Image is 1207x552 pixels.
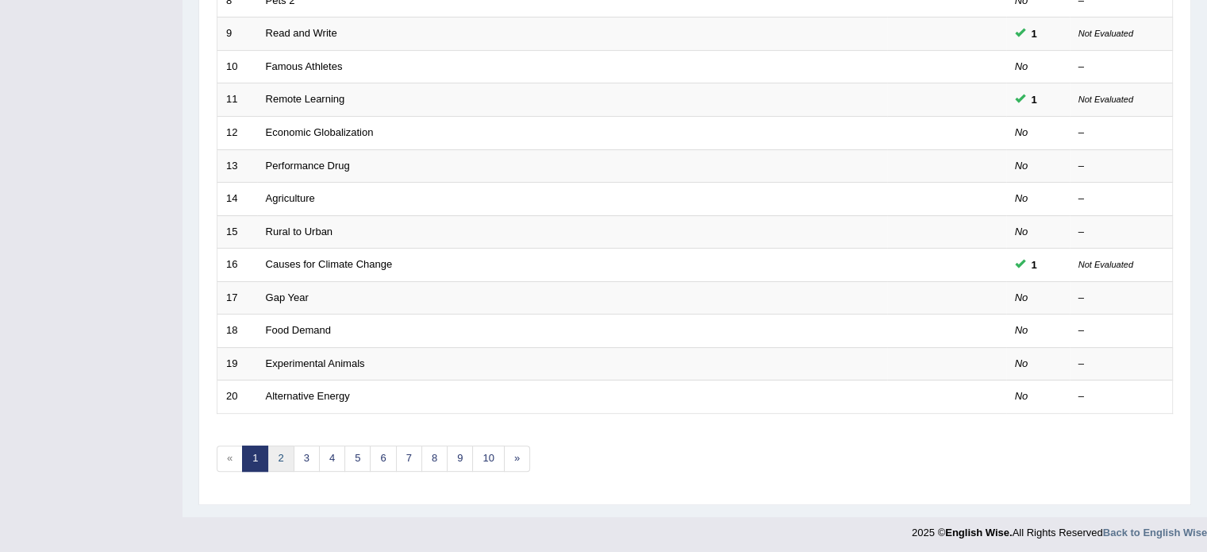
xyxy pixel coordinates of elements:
span: You can still take this question [1025,91,1044,108]
a: 4 [319,446,345,472]
a: Read and Write [266,27,337,39]
strong: English Wise. [945,527,1012,538]
a: 6 [370,446,396,472]
span: You can still take this question [1025,25,1044,42]
td: 16 [217,249,257,282]
td: 20 [217,380,257,414]
a: 2 [267,446,294,472]
td: 12 [217,116,257,149]
a: Agriculture [266,192,315,204]
a: 7 [396,446,422,472]
em: No [1015,160,1028,172]
em: No [1015,324,1028,336]
a: Experimental Animals [266,357,365,369]
a: 10 [472,446,504,472]
div: – [1078,323,1164,338]
a: Food Demand [266,324,331,336]
td: 18 [217,315,257,348]
div: – [1078,225,1164,240]
a: Gap Year [266,291,309,303]
span: « [217,446,243,472]
a: Remote Learning [266,93,345,105]
small: Not Evaluated [1078,95,1133,104]
em: No [1015,226,1028,237]
td: 13 [217,149,257,183]
a: Performance Drug [266,160,350,172]
small: Not Evaluated [1078,29,1133,38]
a: Economic Globalization [266,126,374,138]
span: You can still take this question [1025,257,1044,273]
div: – [1078,159,1164,174]
td: 14 [217,183,257,216]
a: Famous Athletes [266,60,343,72]
a: » [504,446,530,472]
div: 2025 © All Rights Reserved [912,517,1207,540]
a: Alternative Energy [266,390,350,402]
em: No [1015,60,1028,72]
a: 5 [344,446,371,472]
em: No [1015,291,1028,303]
em: No [1015,357,1028,369]
td: 9 [217,17,257,51]
em: No [1015,126,1028,138]
em: No [1015,192,1028,204]
div: – [1078,357,1164,372]
small: Not Evaluated [1078,260,1133,269]
td: 19 [217,347,257,380]
td: 10 [217,50,257,83]
a: Rural to Urban [266,226,333,237]
td: 15 [217,215,257,249]
a: 3 [294,446,320,472]
div: – [1078,125,1164,141]
td: 11 [217,83,257,117]
a: Causes for Climate Change [266,258,393,270]
em: No [1015,390,1028,402]
div: – [1078,191,1164,207]
a: 1 [242,446,268,472]
td: 17 [217,281,257,315]
a: 9 [447,446,473,472]
div: – [1078,60,1164,75]
a: 8 [421,446,448,472]
div: – [1078,389,1164,404]
a: Back to English Wise [1103,527,1207,538]
div: – [1078,291,1164,306]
